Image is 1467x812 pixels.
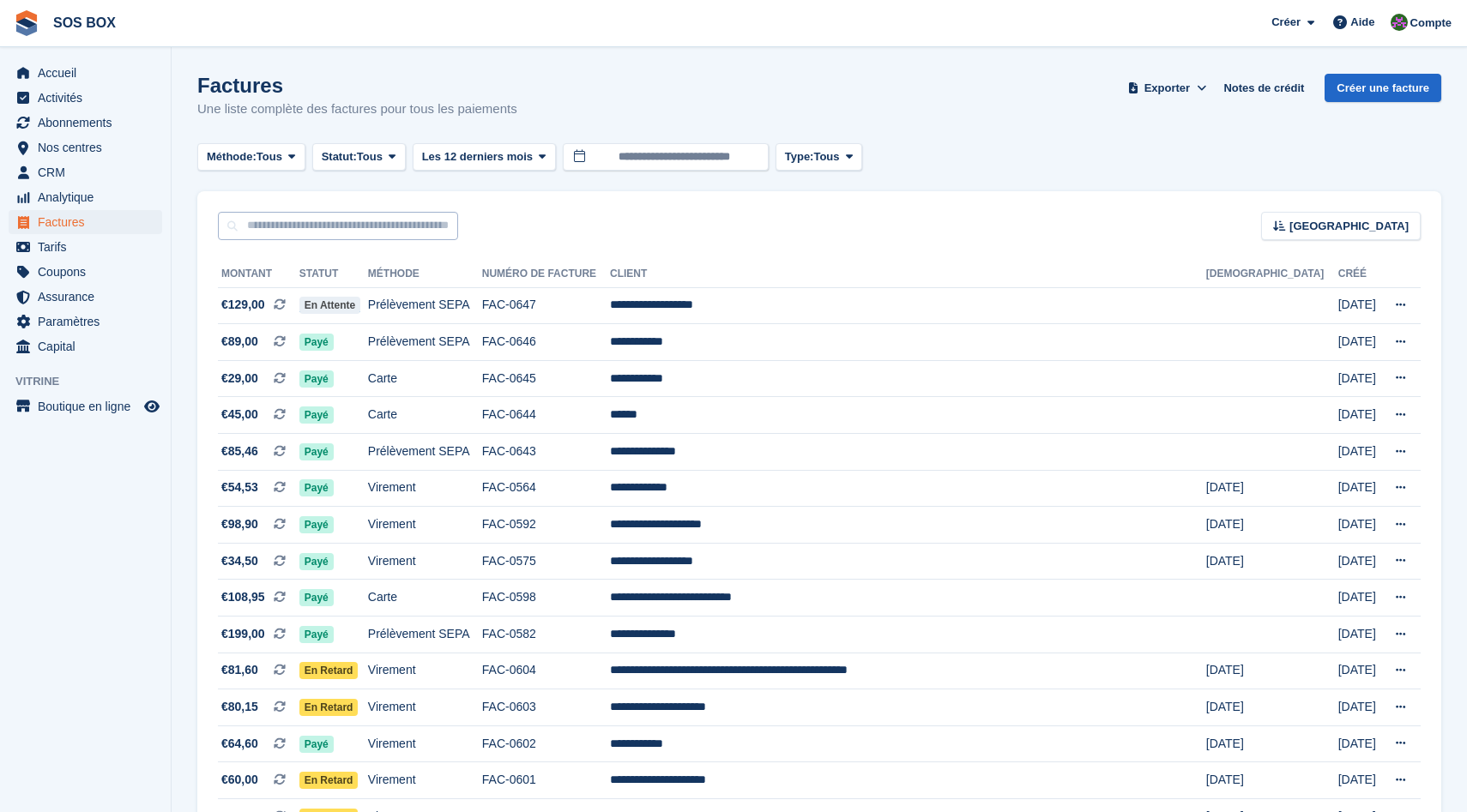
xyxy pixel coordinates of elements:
td: Carte [368,360,482,397]
a: menu [9,86,162,110]
span: En retard [299,772,359,789]
span: Factures [38,210,141,234]
span: €34,50 [221,552,258,570]
span: Payé [299,443,334,460]
td: [DATE] [1338,543,1380,580]
span: Capital [38,334,141,358]
td: FAC-0564 [482,470,610,507]
td: [DATE] [1338,725,1380,762]
th: Numéro de facture [482,261,610,288]
a: Créer une facture [1325,74,1441,102]
td: FAC-0603 [482,689,610,726]
td: [DATE] [1338,762,1380,799]
a: menu [9,310,162,334]
td: [DATE] [1338,287,1380,324]
td: [DATE] [1338,397,1380,434]
span: Payé [299,626,334,643]
span: Assurance [38,285,141,309]
a: menu [9,394,162,418]
th: Statut [299,261,368,288]
span: Type: [785,148,814,165]
td: FAC-0645 [482,360,610,397]
td: FAC-0643 [482,434,610,471]
td: [DATE] [1338,689,1380,726]
button: Méthode: Tous [197,143,305,171]
span: CRM [38,160,141,184]
button: Type: Tous [776,143,863,171]
a: menu [9,260,162,284]
a: menu [9,135,162,159]
span: Paramètres [38,310,141,334]
a: menu [9,285,162,309]
span: €80,15 [221,698,258,716]
span: Payé [299,736,334,753]
span: Accueil [38,61,141,85]
span: €89,00 [221,333,258,351]
span: Payé [299,553,334,570]
td: [DATE] [1206,507,1338,544]
span: Tarifs [38,235,141,259]
th: Montant [218,261,299,288]
a: menu [9,111,162,135]
td: [DATE] [1338,360,1380,397]
span: Payé [299,406,334,424]
td: [DATE] [1338,434,1380,471]
td: FAC-0646 [482,324,610,361]
td: FAC-0582 [482,617,610,653]
td: [DATE] [1206,762,1338,799]
button: Les 12 derniers mois [413,143,556,171]
span: €45,00 [221,406,258,424]
span: Créer [1271,14,1301,31]
td: Virement [368,543,482,580]
span: En attente [299,297,361,314]
button: Statut: Tous [312,143,406,171]
td: Prélèvement SEPA [368,287,482,324]
td: [DATE] [1206,689,1338,726]
span: [GEOGRAPHIC_DATA] [1289,218,1409,235]
td: Virement [368,653,482,689]
td: Virement [368,689,482,726]
span: €54,53 [221,478,258,496]
img: ALEXANDRE SOUBIRA [1391,14,1408,31]
button: Exporter [1124,74,1210,102]
td: Prélèvement SEPA [368,324,482,361]
span: Analytique [38,185,141,209]
span: Tous [813,148,839,165]
span: Aide [1350,14,1374,31]
td: [DATE] [1206,725,1338,762]
td: FAC-0598 [482,580,610,617]
td: Carte [368,580,482,617]
span: Exporter [1144,80,1190,97]
span: Payé [299,370,334,388]
span: €81,60 [221,661,258,679]
a: menu [9,61,162,85]
span: Coupons [38,260,141,284]
th: [DEMOGRAPHIC_DATA] [1206,261,1338,288]
td: FAC-0602 [482,725,610,762]
td: FAC-0644 [482,397,610,434]
span: Nos centres [38,135,141,159]
h1: Factures [197,74,517,97]
td: FAC-0575 [482,543,610,580]
td: [DATE] [1338,507,1380,544]
span: Vitrine [15,373,171,390]
span: Payé [299,334,334,351]
span: Méthode: [207,148,257,165]
td: [DATE] [1338,653,1380,689]
td: Prélèvement SEPA [368,434,482,471]
td: [DATE] [1338,470,1380,507]
a: menu [9,235,162,259]
th: Créé [1338,261,1380,288]
span: €29,00 [221,370,258,388]
a: SOS BOX [46,9,123,37]
td: Virement [368,762,482,799]
span: Tous [357,148,383,165]
span: €108,95 [221,588,265,606]
td: Virement [368,470,482,507]
span: Payé [299,516,334,533]
a: menu [9,185,162,209]
th: Client [610,261,1206,288]
span: Activités [38,86,141,110]
td: [DATE] [1206,653,1338,689]
td: FAC-0647 [482,287,610,324]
